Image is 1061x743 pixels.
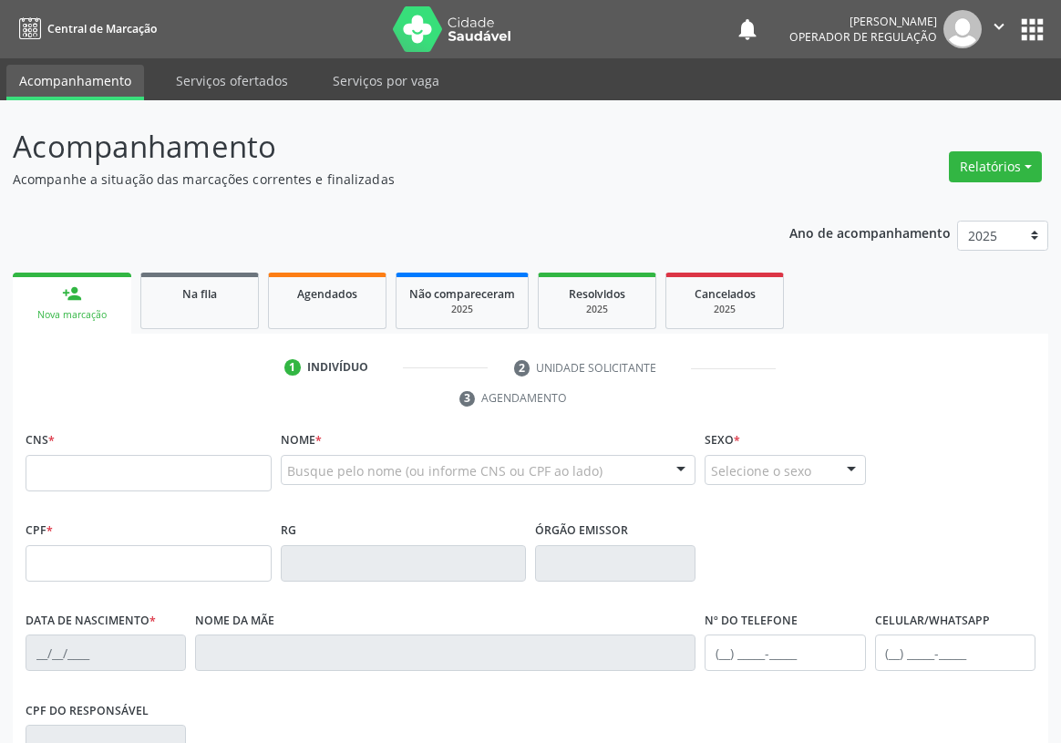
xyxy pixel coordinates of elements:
label: Órgão emissor [535,517,628,545]
p: Ano de acompanhamento [789,221,951,243]
span: Central de Marcação [47,21,157,36]
a: Acompanhamento [6,65,144,100]
input: (__) _____-_____ [875,635,1035,671]
span: Cancelados [695,286,756,302]
div: person_add [62,284,82,304]
a: Serviços ofertados [163,65,301,97]
a: Central de Marcação [13,14,157,44]
label: CPF do responsável [26,697,149,725]
img: img [943,10,982,48]
span: Agendados [297,286,357,302]
div: [PERSON_NAME] [789,14,937,29]
button: apps [1016,14,1048,46]
span: Na fila [182,286,217,302]
label: Nº do Telefone [705,607,798,635]
label: Data de nascimento [26,607,156,635]
p: Acompanhe a situação das marcações correntes e finalizadas [13,170,737,189]
span: Não compareceram [409,286,515,302]
label: RG [281,517,296,545]
label: Sexo [705,427,740,455]
div: 1 [284,359,301,376]
span: Busque pelo nome (ou informe CNS ou CPF ao lado) [287,461,603,480]
span: Selecione o sexo [711,461,811,480]
button: Relatórios [949,151,1042,182]
div: 2025 [409,303,515,316]
span: Operador de regulação [789,29,937,45]
label: Nome da mãe [195,607,274,635]
div: 2025 [551,303,643,316]
a: Serviços por vaga [320,65,452,97]
button:  [982,10,1016,48]
label: Celular/WhatsApp [875,607,990,635]
div: Indivíduo [307,359,368,376]
label: Nome [281,427,322,455]
input: (__) _____-_____ [705,635,865,671]
p: Acompanhamento [13,124,737,170]
label: CPF [26,517,53,545]
label: CNS [26,427,55,455]
div: 2025 [679,303,770,316]
i:  [989,16,1009,36]
input: __/__/____ [26,635,186,671]
span: Resolvidos [569,286,625,302]
button: notifications [735,16,760,42]
div: Nova marcação [26,308,118,322]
